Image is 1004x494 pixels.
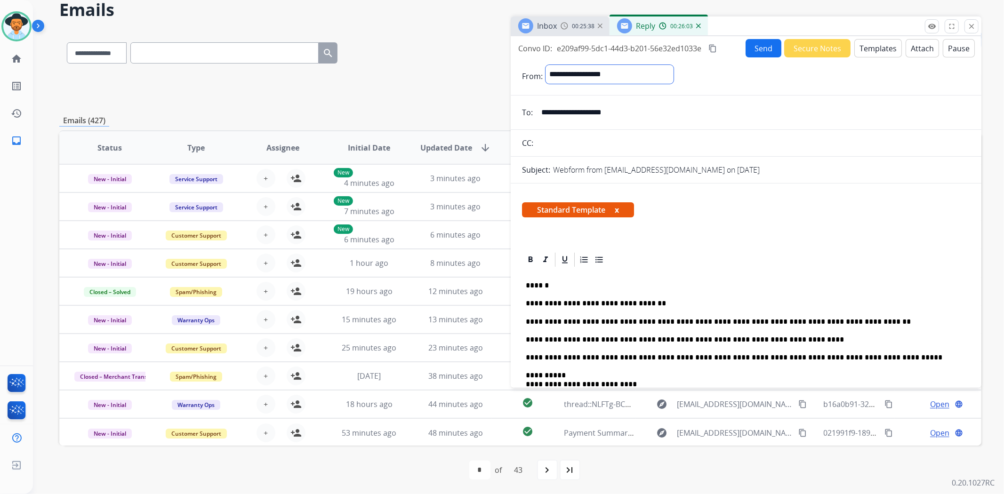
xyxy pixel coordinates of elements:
[428,286,483,296] span: 12 minutes ago
[169,202,223,212] span: Service Support
[334,168,353,177] p: New
[342,428,396,438] span: 53 minutes ago
[884,429,893,437] mat-icon: content_copy
[798,400,807,408] mat-icon: content_copy
[290,286,302,297] mat-icon: person_add
[334,224,353,234] p: New
[522,71,543,82] p: From:
[428,371,483,381] span: 38 minutes ago
[257,338,275,357] button: +
[264,257,268,269] span: +
[656,427,667,438] mat-icon: explore
[290,370,302,382] mat-icon: person_add
[952,477,995,488] p: 0.20.1027RC
[430,258,481,268] span: 8 minutes ago
[577,253,591,267] div: Ordered List
[522,107,533,118] p: To:
[518,43,552,54] p: Convo ID:
[656,398,667,410] mat-icon: explore
[564,428,765,438] span: Payment Summary invited you to view "Review And Sign"
[290,314,302,325] mat-icon: person_add
[746,39,781,57] button: Send
[172,400,220,410] span: Warranty Ops
[824,428,967,438] span: 021991f9-1898-4b20-8a77-473542c72e6a
[348,142,390,153] span: Initial Date
[59,115,109,127] p: Emails (427)
[257,282,275,301] button: +
[264,201,268,212] span: +
[264,370,268,382] span: +
[542,464,553,476] mat-icon: navigate_next
[344,234,394,245] span: 6 minutes ago
[967,22,976,31] mat-icon: close
[507,461,530,479] div: 43
[428,399,483,409] span: 44 minutes ago
[264,229,268,240] span: +
[334,196,353,206] p: New
[257,395,275,414] button: +
[264,342,268,353] span: +
[187,142,205,153] span: Type
[166,429,227,438] span: Customer Support
[854,39,902,57] button: Templates
[357,371,381,381] span: [DATE]
[708,44,717,53] mat-icon: content_copy
[257,197,275,216] button: +
[264,173,268,184] span: +
[257,310,275,329] button: +
[266,142,299,153] span: Assignee
[798,429,807,437] mat-icon: content_copy
[430,173,481,183] span: 3 minutes ago
[257,225,275,244] button: +
[522,137,533,149] p: CC:
[170,372,222,382] span: Spam/Phishing
[955,400,963,408] mat-icon: language
[88,315,132,325] span: New - Initial
[290,342,302,353] mat-icon: person_add
[3,13,30,40] img: avatar
[522,397,533,408] mat-icon: check_circle
[784,39,851,57] button: Secure Notes
[290,173,302,184] mat-icon: person_add
[615,204,619,215] button: x
[943,39,975,57] button: Pause
[88,429,132,438] span: New - Initial
[88,174,132,184] span: New - Initial
[670,23,693,30] span: 00:26:03
[346,399,393,409] span: 18 hours ago
[522,426,533,437] mat-icon: check_circle
[553,164,760,175] p: Webform from [EMAIL_ADDRESS][DOMAIN_NAME] on [DATE]
[824,399,965,409] span: b16a0b91-3295-4b8f-805f-1be412f18504
[88,202,132,212] span: New - Initial
[928,22,936,31] mat-icon: remove_red_eye
[677,427,793,438] span: [EMAIL_ADDRESS][DOMAIN_NAME]
[166,231,227,240] span: Customer Support
[930,398,949,410] span: Open
[884,400,893,408] mat-icon: content_copy
[166,343,227,353] span: Customer Support
[264,427,268,438] span: +
[428,428,483,438] span: 48 minutes ago
[342,343,396,353] span: 25 minutes ago
[592,253,606,267] div: Bullet List
[538,253,553,267] div: Italic
[322,48,334,59] mat-icon: search
[172,315,220,325] span: Warranty Ops
[480,142,491,153] mat-icon: arrow_downward
[88,400,132,410] span: New - Initial
[290,229,302,240] mat-icon: person_add
[677,398,793,410] span: [EMAIL_ADDRESS][DOMAIN_NAME]
[420,142,472,153] span: Updated Date
[572,23,594,30] span: 00:25:38
[428,314,483,325] span: 13 minutes ago
[948,22,956,31] mat-icon: fullscreen
[74,372,161,382] span: Closed – Merchant Transfer
[537,21,557,31] span: Inbox
[636,21,655,31] span: Reply
[11,53,22,64] mat-icon: home
[264,286,268,297] span: +
[264,398,268,410] span: +
[522,202,634,217] span: Standard Template
[344,178,394,188] span: 4 minutes ago
[564,399,699,409] span: thread::NLFTg-BCA_e6dL5EXfE7WDk:: ]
